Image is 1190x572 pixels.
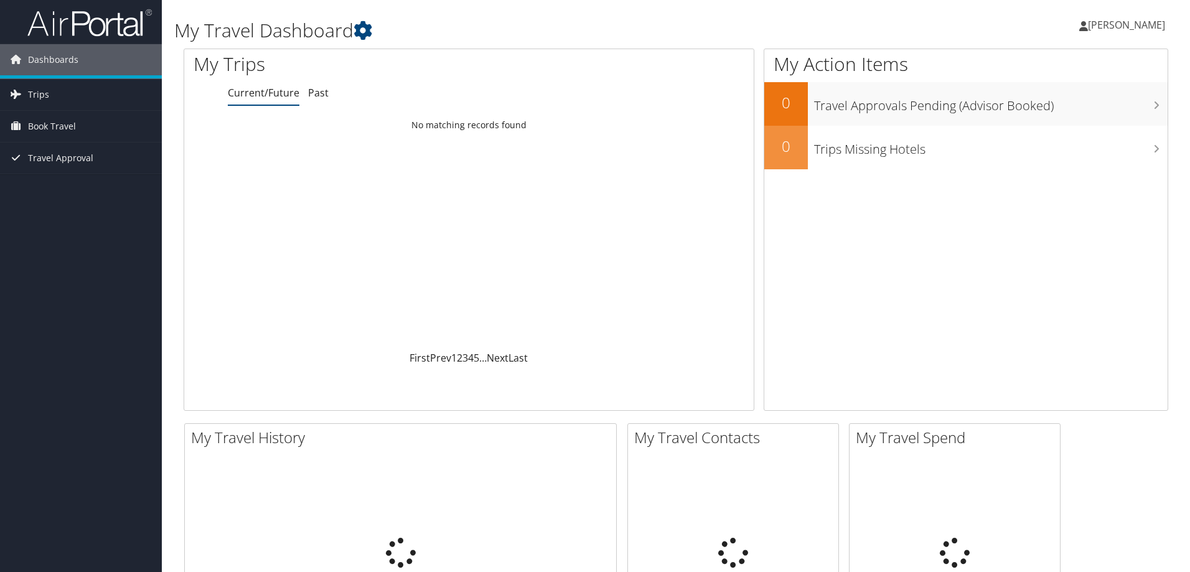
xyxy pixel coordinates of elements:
[487,351,508,365] a: Next
[410,351,430,365] a: First
[457,351,462,365] a: 2
[468,351,474,365] a: 4
[184,114,754,136] td: No matching records found
[451,351,457,365] a: 1
[474,351,479,365] a: 5
[634,427,838,448] h2: My Travel Contacts
[1079,6,1178,44] a: [PERSON_NAME]
[764,126,1168,169] a: 0Trips Missing Hotels
[191,427,616,448] h2: My Travel History
[28,44,78,75] span: Dashboards
[28,111,76,142] span: Book Travel
[430,351,451,365] a: Prev
[764,92,808,113] h2: 0
[28,79,49,110] span: Trips
[764,82,1168,126] a: 0Travel Approvals Pending (Advisor Booked)
[194,51,507,77] h1: My Trips
[228,86,299,100] a: Current/Future
[764,136,808,157] h2: 0
[814,134,1168,158] h3: Trips Missing Hotels
[308,86,329,100] a: Past
[28,143,93,174] span: Travel Approval
[1088,18,1165,32] span: [PERSON_NAME]
[479,351,487,365] span: …
[856,427,1060,448] h2: My Travel Spend
[27,8,152,37] img: airportal-logo.png
[462,351,468,365] a: 3
[764,51,1168,77] h1: My Action Items
[174,17,843,44] h1: My Travel Dashboard
[508,351,528,365] a: Last
[814,91,1168,115] h3: Travel Approvals Pending (Advisor Booked)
